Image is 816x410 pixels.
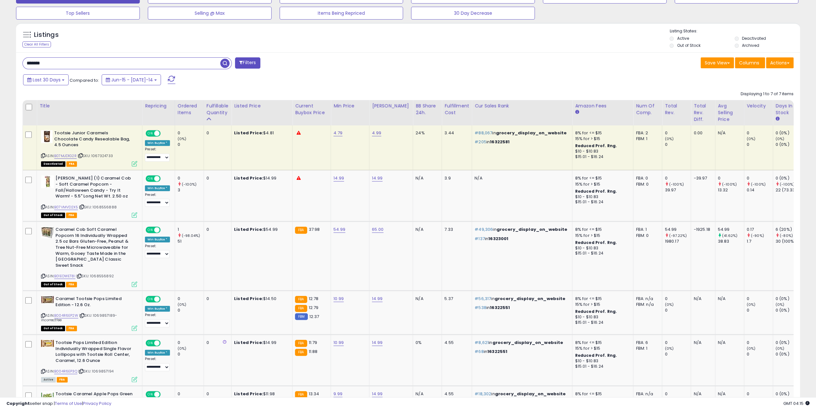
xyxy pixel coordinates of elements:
[776,227,802,232] div: 6 (20%)
[475,296,567,302] p: in
[41,213,65,218] span: All listings that are currently out of stock and unavailable for purchase on Amazon
[54,273,75,279] a: B01EOWET8I
[160,227,170,233] span: OFF
[333,130,342,136] a: 4.79
[55,400,82,406] a: Terms of Use
[309,391,319,397] span: 13.34
[490,139,509,145] span: 16322581
[145,244,170,258] div: Preset:
[575,391,628,397] div: 8% for <= $15
[41,340,54,347] img: 51oD25rzm-L._SL40_.jpg
[636,340,657,346] div: FBA: 6
[747,307,773,313] div: 0
[496,226,567,232] span: grocery_display_on_website
[575,181,628,187] div: 15% for > $15
[575,175,628,181] div: 8% for <= $15
[495,391,566,397] span: grocery_display_on_website
[665,391,691,397] div: 0
[178,142,204,147] div: 0
[636,296,657,302] div: FBA: n/a
[234,226,263,232] b: Listed Price:
[178,103,201,116] div: Ordered Items
[575,353,617,358] b: Reduced Prof. Rng.
[677,43,700,48] label: Out of Stock
[160,176,170,181] span: OFF
[33,77,61,83] span: Last 30 Days
[636,346,657,351] div: FBM: 1
[372,130,381,136] a: 4.99
[148,7,272,20] button: Selling @ Max
[776,346,785,351] small: (0%)
[776,340,802,346] div: 0 (0%)
[295,296,307,303] small: FBA
[76,273,114,279] span: | SKU: 1068556892
[694,175,710,181] div: -39.97
[178,296,204,302] div: 0
[178,302,187,307] small: (0%)
[751,182,766,187] small: (-100%)
[234,175,287,181] div: $14.99
[575,199,628,205] div: $15.01 - $16.24
[665,238,691,244] div: 1980.17
[575,240,617,245] b: Reduced Prof. Rng.
[575,302,628,307] div: 15% for > $15
[575,246,628,251] div: $10 - $10.83
[747,302,756,307] small: (0%)
[234,391,287,397] div: $11.98
[575,227,628,232] div: 8% for <= $15
[444,296,467,302] div: 5.37
[665,302,674,307] small: (0%)
[146,176,154,181] span: ON
[160,297,170,302] span: OFF
[178,136,187,141] small: (0%)
[636,302,657,307] div: FBM: n/a
[701,57,734,68] button: Save View
[111,77,153,83] span: Jun-15 - [DATE]-14
[23,74,69,85] button: Last 30 Days
[718,103,741,123] div: Avg Selling Price
[636,391,657,397] div: FBA: n/a
[66,213,77,218] span: FBA
[776,116,779,122] small: Days In Stock.
[206,340,226,346] div: 0
[206,175,226,181] div: 0
[234,175,263,181] b: Listed Price:
[669,28,800,34] p: Listing States:
[160,131,170,136] span: OFF
[41,175,137,217] div: ASIN:
[55,296,133,309] b: Caramel Tootsie Pops Limited Edition - 12.6 Oz.
[487,348,507,355] span: 16322551
[575,136,628,142] div: 15% for > $15
[718,227,744,232] div: 54.99
[780,233,793,238] small: (-80%)
[145,350,170,356] div: Win BuyBox *
[41,175,54,188] img: 41PyyL+GTUL._SL40_.jpg
[747,142,773,147] div: 0
[722,233,737,238] small: (41.62%)
[776,351,802,357] div: 0 (0%)
[575,364,628,369] div: $15.01 - $16.24
[295,391,307,398] small: FBA
[178,340,204,346] div: 0
[636,103,659,116] div: Num of Comp.
[206,103,229,116] div: Fulfillable Quantity
[416,130,437,136] div: 24%
[776,130,802,136] div: 0 (0%)
[234,103,290,109] div: Listed Price
[694,340,710,346] div: N/A
[41,340,137,381] div: ASIN:
[22,41,51,47] div: Clear All Filters
[295,305,307,312] small: FBA
[146,340,154,346] span: ON
[776,302,785,307] small: (0%)
[57,377,68,382] span: FBA
[475,305,486,311] span: #538
[718,296,739,302] div: N/A
[475,175,567,181] div: N/A
[636,227,657,232] div: FBA: 1
[718,391,739,397] div: N/A
[694,391,710,397] div: N/A
[16,7,140,20] button: Top Sellers
[66,282,77,287] span: FBA
[54,369,77,374] a: B004R6EP3Q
